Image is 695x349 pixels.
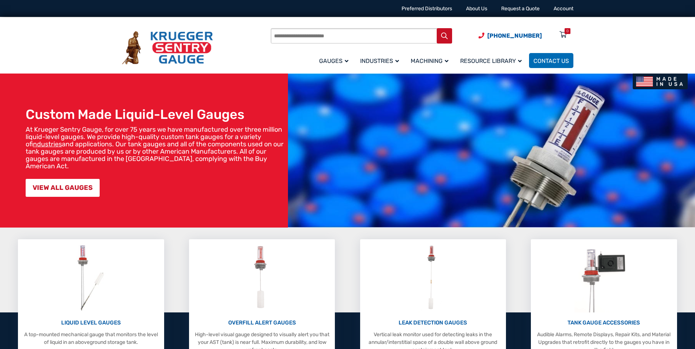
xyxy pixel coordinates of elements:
[478,31,542,40] a: Phone Number (920) 434-8860
[418,243,447,312] img: Leak Detection Gauges
[402,5,452,12] a: Preferred Distributors
[71,243,110,312] img: Liquid Level Gauges
[122,31,213,65] img: Krueger Sentry Gauge
[406,52,456,69] a: Machining
[566,28,569,34] div: 0
[411,57,448,64] span: Machining
[460,57,522,64] span: Resource Library
[364,319,502,327] p: LEAK DETECTION GAUGES
[466,5,487,12] a: About Us
[533,57,569,64] span: Contact Us
[246,243,278,312] img: Overfill Alert Gauges
[501,5,540,12] a: Request a Quote
[535,319,673,327] p: TANK GAUGE ACCESSORIES
[319,57,348,64] span: Gauges
[456,52,529,69] a: Resource Library
[26,106,284,122] h1: Custom Made Liquid-Level Gauges
[22,319,160,327] p: LIQUID LEVEL GAUGES
[574,243,633,312] img: Tank Gauge Accessories
[193,319,331,327] p: OVERFILL ALERT GAUGES
[360,57,399,64] span: Industries
[26,179,100,197] a: VIEW ALL GAUGES
[315,52,356,69] a: Gauges
[529,53,573,68] a: Contact Us
[33,140,62,148] a: industries
[487,32,542,39] span: [PHONE_NUMBER]
[554,5,573,12] a: Account
[633,74,688,89] img: Made In USA
[356,52,406,69] a: Industries
[26,126,284,170] p: At Krueger Sentry Gauge, for over 75 years we have manufactured over three million liquid-level g...
[22,331,160,346] p: A top-mounted mechanical gauge that monitors the level of liquid in an aboveground storage tank.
